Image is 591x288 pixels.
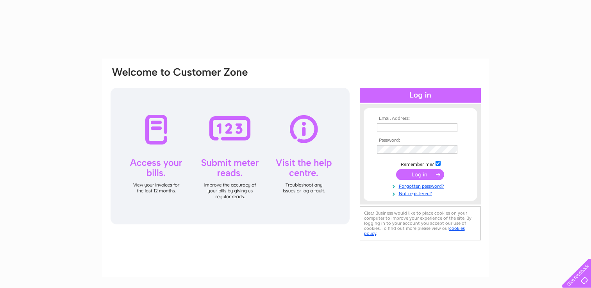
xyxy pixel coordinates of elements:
td: Remember me? [375,160,466,167]
a: Not registered? [377,189,466,197]
div: Clear Business would like to place cookies on your computer to improve your experience of the sit... [360,206,481,240]
input: Submit [396,169,444,180]
a: Forgotten password? [377,182,466,189]
th: Password: [375,138,466,143]
a: cookies policy [364,226,465,236]
th: Email Address: [375,116,466,121]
